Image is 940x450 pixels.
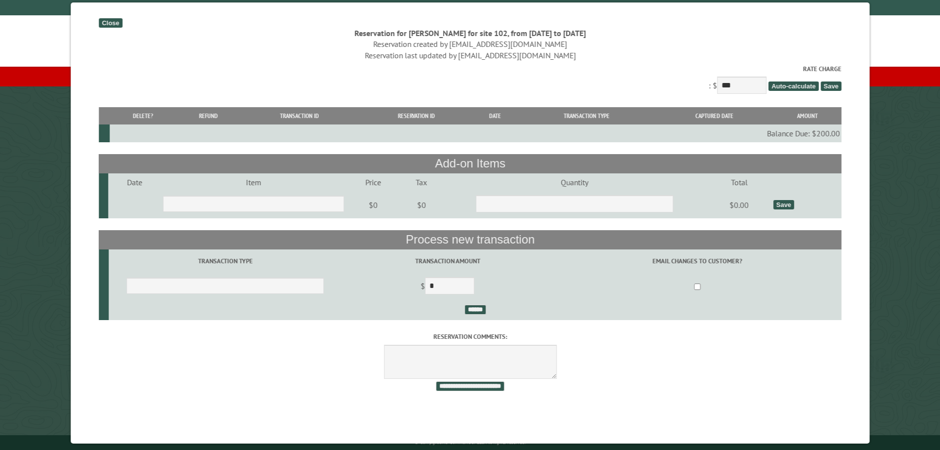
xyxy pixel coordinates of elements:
[99,18,122,28] div: Close
[345,173,400,191] td: Price
[99,64,841,74] label: Rate Charge
[656,107,773,124] th: Captured Date
[99,64,841,96] div: : $
[773,107,841,124] th: Amount
[773,200,794,209] div: Save
[473,107,517,124] th: Date
[99,230,841,249] th: Process new transaction
[400,191,442,219] td: $0
[555,256,840,266] label: Email changes to customer?
[517,107,656,124] th: Transaction Type
[768,82,819,91] span: Auto-calculate
[707,191,772,219] td: $0.00
[707,173,772,191] td: Total
[345,191,400,219] td: $0
[400,173,442,191] td: Tax
[99,332,841,341] label: Reservation comments:
[239,107,359,124] th: Transaction ID
[442,173,706,191] td: Quantity
[99,28,841,39] div: Reservation for [PERSON_NAME] for site 102, from [DATE] to [DATE]
[359,107,473,124] th: Reservation ID
[108,173,162,191] td: Date
[177,107,240,124] th: Refund
[109,107,176,124] th: Delete?
[343,256,552,266] label: Transaction Amount
[109,124,841,142] td: Balance Due: $200.00
[99,50,841,61] div: Reservation last updated by [EMAIL_ADDRESS][DOMAIN_NAME]
[341,273,553,301] td: $
[161,173,345,191] td: Item
[110,256,340,266] label: Transaction Type
[821,82,841,91] span: Save
[99,39,841,49] div: Reservation created by [EMAIL_ADDRESS][DOMAIN_NAME]
[414,439,526,446] small: © Campground Commander LLC. All rights reserved.
[99,154,841,173] th: Add-on Items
